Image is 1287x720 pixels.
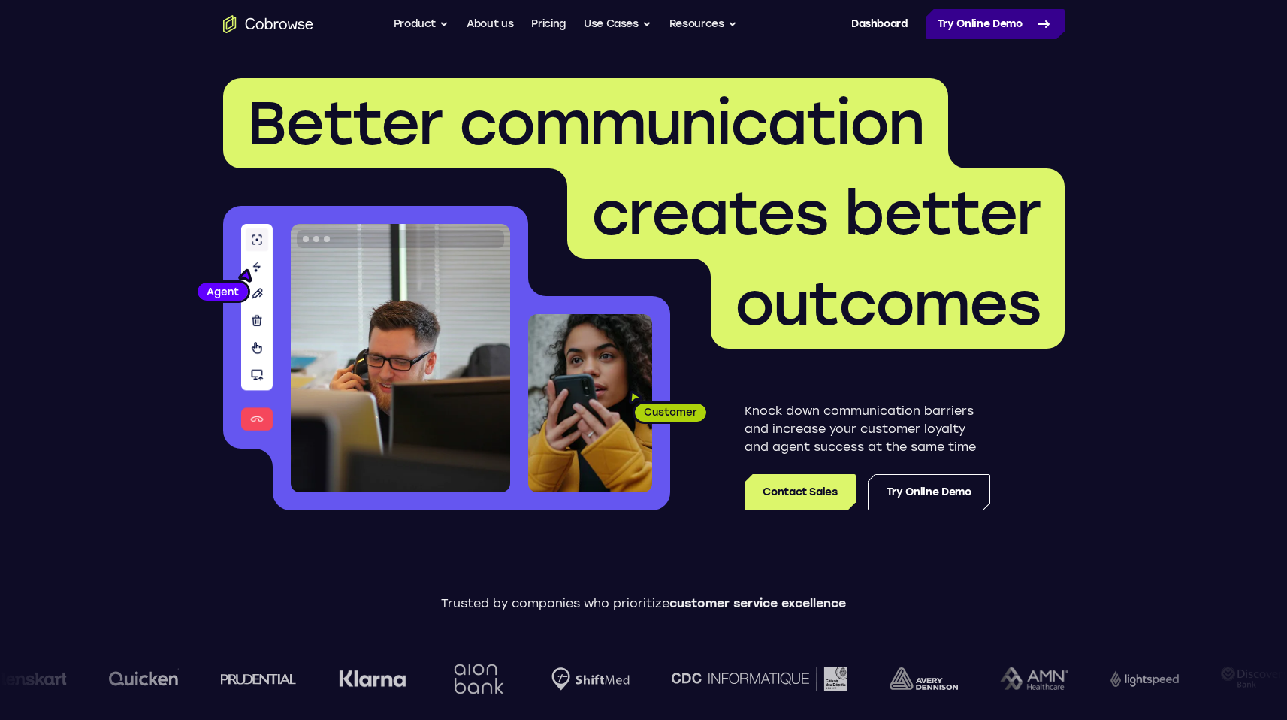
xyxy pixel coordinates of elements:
a: Dashboard [851,9,908,39]
img: CDC Informatique [635,667,811,690]
img: avery-dennison [853,667,921,690]
a: Contact Sales [745,474,855,510]
img: AMN Healthcare [963,667,1032,691]
p: Knock down communication barriers and increase your customer loyalty and agent success at the sam... [745,402,990,456]
span: customer service excellence [669,596,846,610]
img: Klarna [302,670,370,688]
a: Pricing [531,9,566,39]
img: Shiftmed [515,667,593,691]
img: A customer support agent talking on the phone [291,224,510,492]
a: About us [467,9,513,39]
img: Aion Bank [412,649,473,709]
span: outcomes [735,268,1041,340]
button: Resources [669,9,737,39]
a: Try Online Demo [926,9,1065,39]
span: creates better [591,177,1041,250]
a: Try Online Demo [868,474,990,510]
img: A customer holding their phone [528,314,652,492]
span: Better communication [247,87,924,159]
img: prudential [184,673,260,685]
img: Lightspeed [1074,670,1142,686]
button: Use Cases [584,9,651,39]
a: Go to the home page [223,15,313,33]
button: Product [394,9,449,39]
